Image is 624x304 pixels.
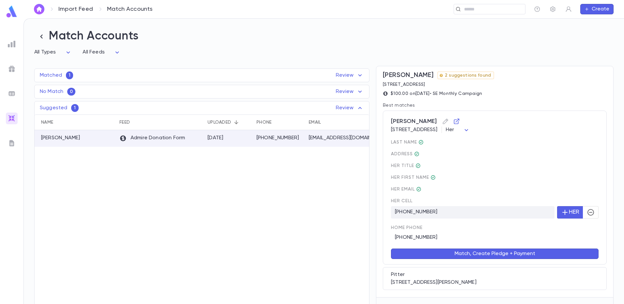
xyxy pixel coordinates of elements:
div: [STREET_ADDRESS] [391,127,599,133]
div: Email [305,114,385,130]
p: $100.00 on [DATE] • SE Monthly Campaign [391,91,482,96]
div: Feed [116,114,204,130]
img: batches_grey.339ca447c9d9533ef1741baa751efc33.svg [8,90,16,98]
p: [PHONE_NUMBER] [391,206,554,219]
span: 1 [66,73,73,78]
div: 9/17/2025 [208,135,224,141]
img: campaigns_grey.99e729a5f7ee94e3726e6486bddda8f1.svg [8,65,16,73]
div: All Types [34,46,72,59]
span: [PERSON_NAME] [391,116,599,127]
span: Her email [391,187,599,192]
div: All Feeds [83,46,121,59]
div: Name [41,114,53,130]
button: Sort [231,117,242,128]
p: [EMAIL_ADDRESS][DOMAIN_NAME] [309,135,381,141]
p: Best matches [383,103,607,108]
span: Her cell [391,198,599,204]
div: Her [446,124,470,136]
img: reports_grey.c525e4749d1bce6a11f5fe2a8de1b229.svg [8,40,16,48]
span: last Name [391,140,599,145]
p: [STREET_ADDRESS] [383,82,494,87]
div: Ms. [415,163,421,168]
p: [PERSON_NAME] [41,135,80,141]
p: Review [336,71,364,79]
div: Name [35,114,116,130]
div: [PHONE_NUMBER] [391,230,599,241]
span: Her first Name [391,175,599,180]
p: Review [336,104,364,112]
div: Pitter [418,140,424,145]
div: Email [309,114,321,130]
div: Phone [253,114,305,130]
img: letters_grey.7941b92b52307dd3b8a917253454ce1c.svg [8,139,16,147]
a: Import Feed [58,6,93,13]
div: 1328 Stuart Street, Denver CO 80204 United States [414,151,419,157]
button: Match, Create Pledge + Payment [391,249,599,259]
span: 2 suggestions found [442,73,493,78]
img: home_white.a664292cf8c1dea59945f0da9f25487c.svg [35,7,43,12]
p: Match Accounts [107,6,153,13]
div: Linda [430,175,436,180]
h2: Match Accounts [34,29,614,44]
span: Her [446,127,454,132]
div: [STREET_ADDRESS][PERSON_NAME] [391,279,599,286]
span: 1 [71,105,78,111]
img: imports_gradient.a72c8319815fb0872a7f9c3309a0627a.svg [8,114,16,122]
p: Matched [40,72,62,79]
div: Phone [257,114,272,130]
div: Feed [119,114,130,130]
button: HER [557,206,583,219]
button: Create [580,4,614,14]
span: All Types [34,50,56,55]
img: logo [5,5,18,18]
span: Address [391,151,419,157]
p: Admire Donation Form [119,135,185,142]
div: Uploaded [208,114,231,130]
span: Her title [391,163,599,168]
div: Uploaded [204,114,253,130]
p: Suggested [40,105,67,111]
span: All Feeds [83,50,104,55]
span: [PERSON_NAME] [383,71,433,79]
div: lfpitter@gmail.com [416,187,421,192]
div: Pitter [391,271,599,278]
span: home Phone [391,225,599,230]
p: [PHONE_NUMBER] [257,135,302,141]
